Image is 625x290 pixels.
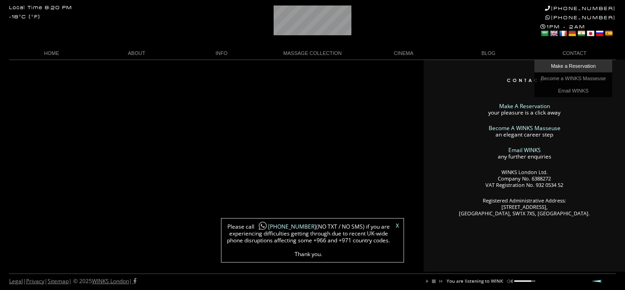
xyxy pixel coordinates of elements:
p: WINKS London Ltd. Company No. 6388272 VAT Registration No. 932 0534 52 [433,169,616,188]
a: Become a WINKS Masseuse [534,72,612,85]
a: stop [431,279,436,284]
a: CINEMA [361,47,446,60]
p: any further enquiries [433,147,616,160]
img: whatsapp-icon1.png [258,221,267,231]
a: BLOG [446,47,531,60]
a: play [425,279,430,284]
img: Contact Options [457,79,592,93]
a: INFO [179,47,264,60]
p: an elegant career step [433,125,616,138]
a: Make A Reservation [499,102,550,110]
a: German [568,30,576,37]
a: English [550,30,558,37]
a: [PHONE_NUMBER] [254,223,316,230]
a: mute [507,279,512,284]
a: Sitemap [48,277,69,285]
a: Become A WINKS Masseuse [489,124,560,132]
a: Email WINKS [508,146,541,154]
a: Email WINKS [534,85,612,97]
a: Legal [9,277,23,285]
p: Registered Administrative Address: [STREET_ADDRESS], [GEOGRAPHIC_DATA], SW1X 7XS, [GEOGRAPHIC_DATA]. [433,197,616,217]
a: Hindi [577,30,585,37]
a: Make a Reservation [534,60,612,72]
div: Local Time 8:20 PM [9,5,72,11]
div: -18°C (°F) [9,15,40,20]
a: French [559,30,567,37]
a: next [437,279,443,284]
a: WINKS London [92,277,129,285]
a: [PHONE_NUMBER] [545,15,616,21]
a: Privacy [26,277,44,285]
a: X [396,223,399,229]
a: [PHONE_NUMBER] [545,5,616,11]
div: | | | © 2025 | [9,274,136,289]
div: 1PM - 2AM [540,24,616,38]
a: Russian [595,30,603,37]
p: your pleasure is a click away [433,103,616,116]
p: You are listening to WINKS Mix Vol. 2 ..... [GEOGRAPHIC_DATA] [447,279,582,283]
a: ABOUT [94,47,179,60]
a: Japanese [586,30,594,37]
a: Prev [591,279,602,283]
a: Arabic [540,30,549,37]
a: CONTACT [531,47,616,60]
a: MASSAGE COLLECTION [264,47,361,60]
span: Please call (NO TXT / NO SMS) if you are experiencing difficulties getting through due to recent ... [226,223,391,257]
a: HOME [9,47,94,60]
a: Spanish [604,30,613,37]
